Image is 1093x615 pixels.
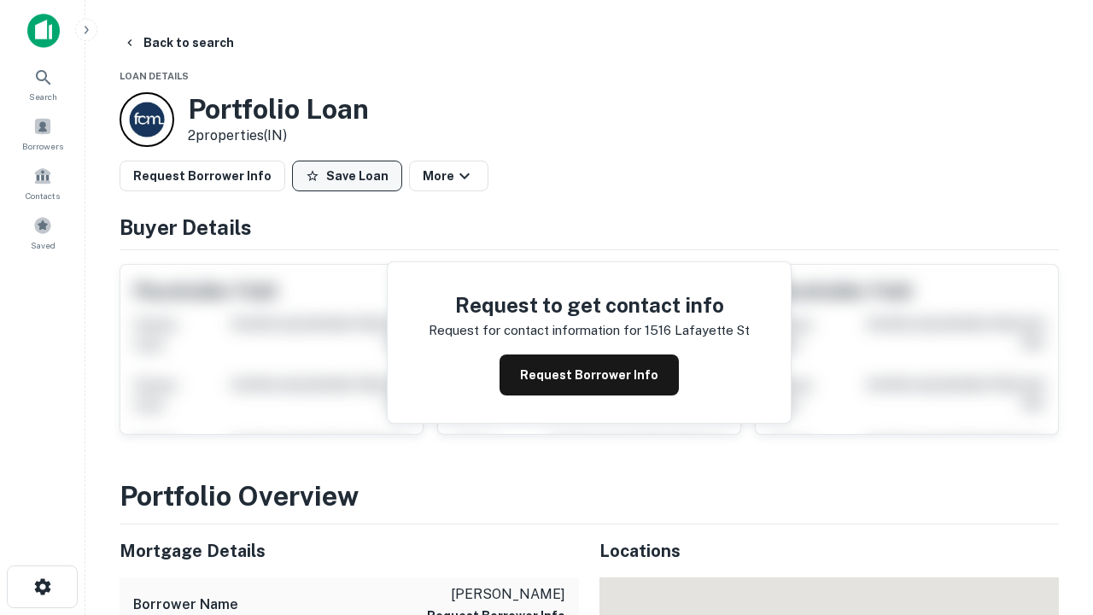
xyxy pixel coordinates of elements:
iframe: Chat Widget [1008,424,1093,506]
button: More [409,161,488,191]
button: Save Loan [292,161,402,191]
button: Request Borrower Info [500,354,679,395]
h5: Mortgage Details [120,538,579,564]
a: Saved [5,209,80,255]
a: Contacts [5,160,80,206]
button: Request Borrower Info [120,161,285,191]
p: [PERSON_NAME] [427,584,565,605]
h4: Buyer Details [120,212,1059,243]
span: Contacts [26,189,60,202]
p: 1516 lafayette st [645,320,750,341]
span: Borrowers [22,139,63,153]
a: Search [5,61,80,107]
img: capitalize-icon.png [27,14,60,48]
p: 2 properties (IN) [188,126,369,146]
span: Loan Details [120,71,189,81]
p: Request for contact information for [429,320,641,341]
h4: Request to get contact info [429,290,750,320]
span: Search [29,90,57,103]
h3: Portfolio Overview [120,476,1059,517]
a: Borrowers [5,110,80,156]
span: Saved [31,238,56,252]
button: Back to search [116,27,241,58]
h3: Portfolio Loan [188,93,369,126]
h5: Locations [599,538,1059,564]
h6: Borrower Name [133,594,238,615]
